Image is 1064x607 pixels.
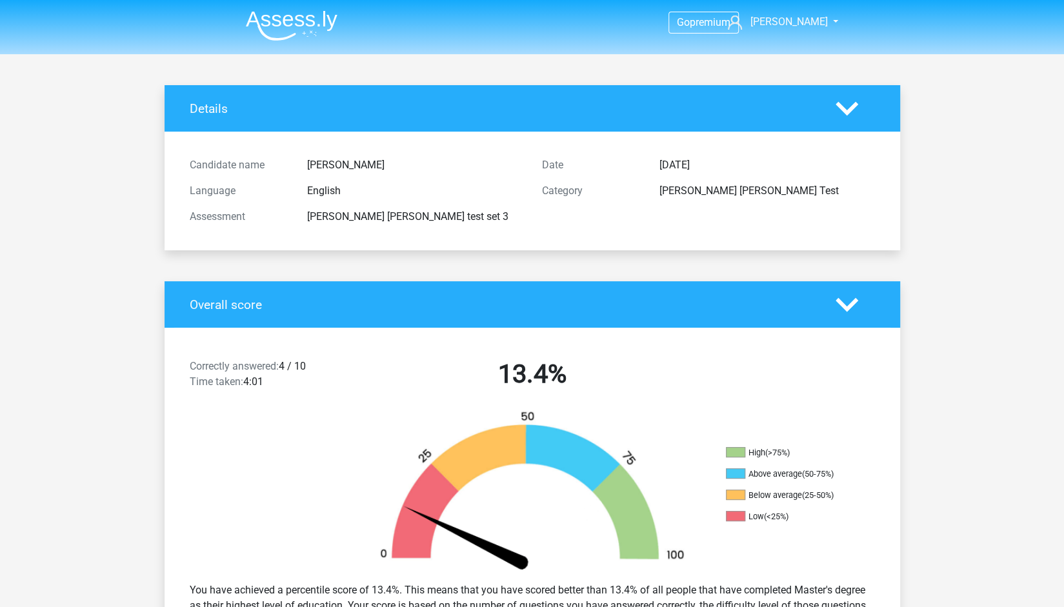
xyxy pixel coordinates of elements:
[297,209,532,224] div: [PERSON_NAME] [PERSON_NAME] test set 3
[726,468,855,480] li: Above average
[765,448,790,457] div: (>75%)
[726,490,855,501] li: Below average
[690,16,730,28] span: premium
[750,15,827,28] span: [PERSON_NAME]
[532,183,650,199] div: Category
[297,157,532,173] div: [PERSON_NAME]
[532,157,650,173] div: Date
[802,490,834,500] div: (25-50%)
[650,157,885,173] div: [DATE]
[180,183,297,199] div: Language
[677,16,690,28] span: Go
[190,297,816,312] h4: Overall score
[246,10,337,41] img: Assessly
[180,359,356,395] div: 4 / 10 4:01
[726,447,855,459] li: High
[190,360,279,372] span: Correctly answered:
[802,469,834,479] div: (50-75%)
[650,183,885,199] div: [PERSON_NAME] [PERSON_NAME] Test
[764,512,788,521] div: (<25%)
[723,14,828,30] a: [PERSON_NAME]
[190,101,816,116] h4: Details
[190,375,243,388] span: Time taken:
[726,511,855,522] li: Low
[358,410,707,572] img: 13.ba05d5f6e9a3.png
[297,183,532,199] div: English
[180,157,297,173] div: Candidate name
[180,209,297,224] div: Assessment
[669,14,738,31] a: Gopremium
[366,359,699,390] h2: 13.4%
